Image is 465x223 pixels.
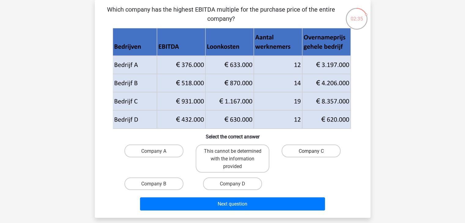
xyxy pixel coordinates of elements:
[107,6,335,22] font: Which company has the highest EBITDA multiple for the purchase price of the entire company?
[351,16,363,22] font: 02:35
[141,148,166,154] font: Company A
[220,181,245,187] font: Company D
[140,197,325,210] button: Next question
[141,181,166,187] font: Company B
[204,148,261,169] font: This cannot be determined with the information provided
[299,148,324,154] font: Company C
[218,201,247,207] font: Next question
[206,134,260,140] font: Select the correct answer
